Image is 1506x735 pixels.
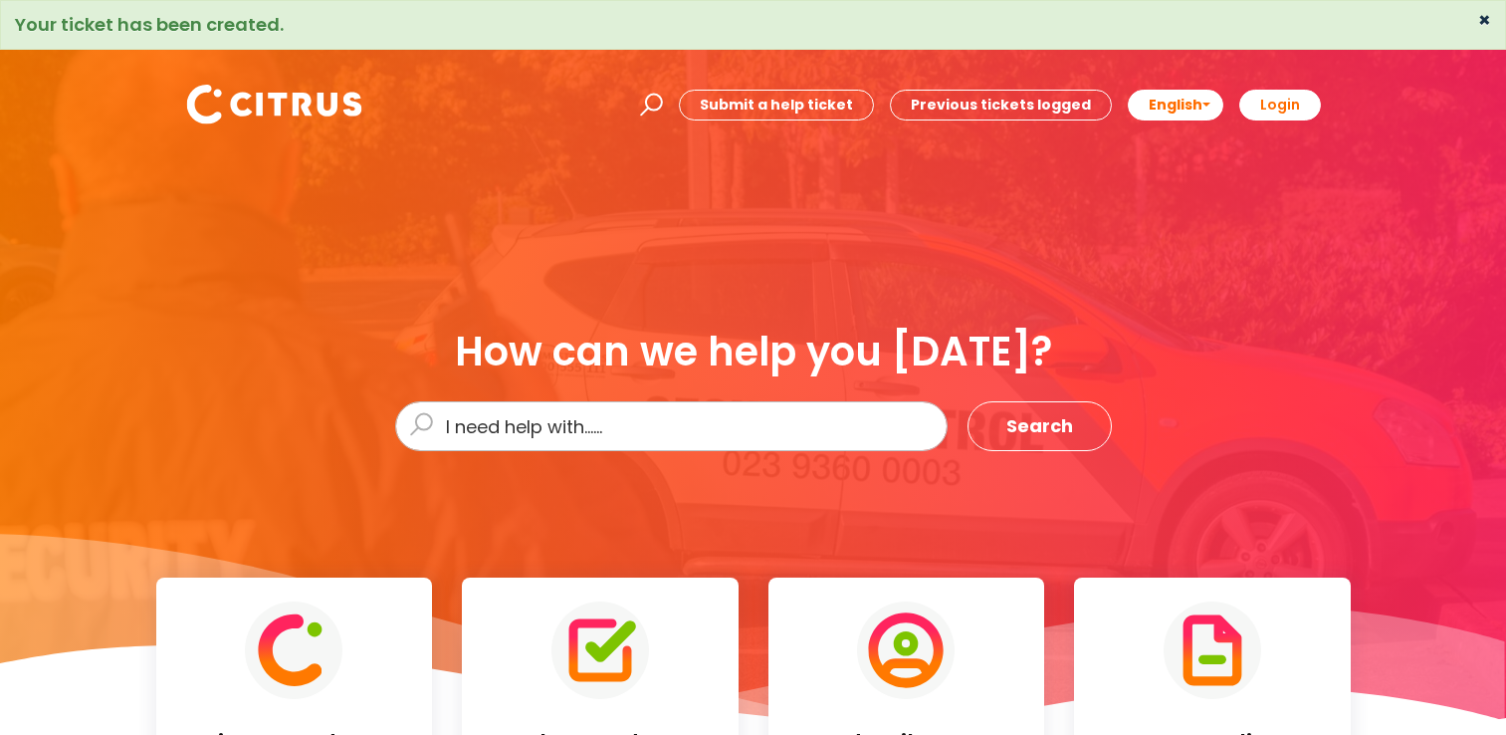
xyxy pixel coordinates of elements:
[679,90,874,121] a: Submit a help ticket
[1239,90,1321,121] a: Login
[395,401,948,451] input: I need help with......
[968,401,1112,451] button: Search
[1006,410,1073,442] span: Search
[1149,95,1202,115] span: English
[890,90,1112,121] a: Previous tickets logged
[395,330,1112,373] div: How can we help you [DATE]?
[1478,11,1491,29] button: ×
[1260,95,1300,115] b: Login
